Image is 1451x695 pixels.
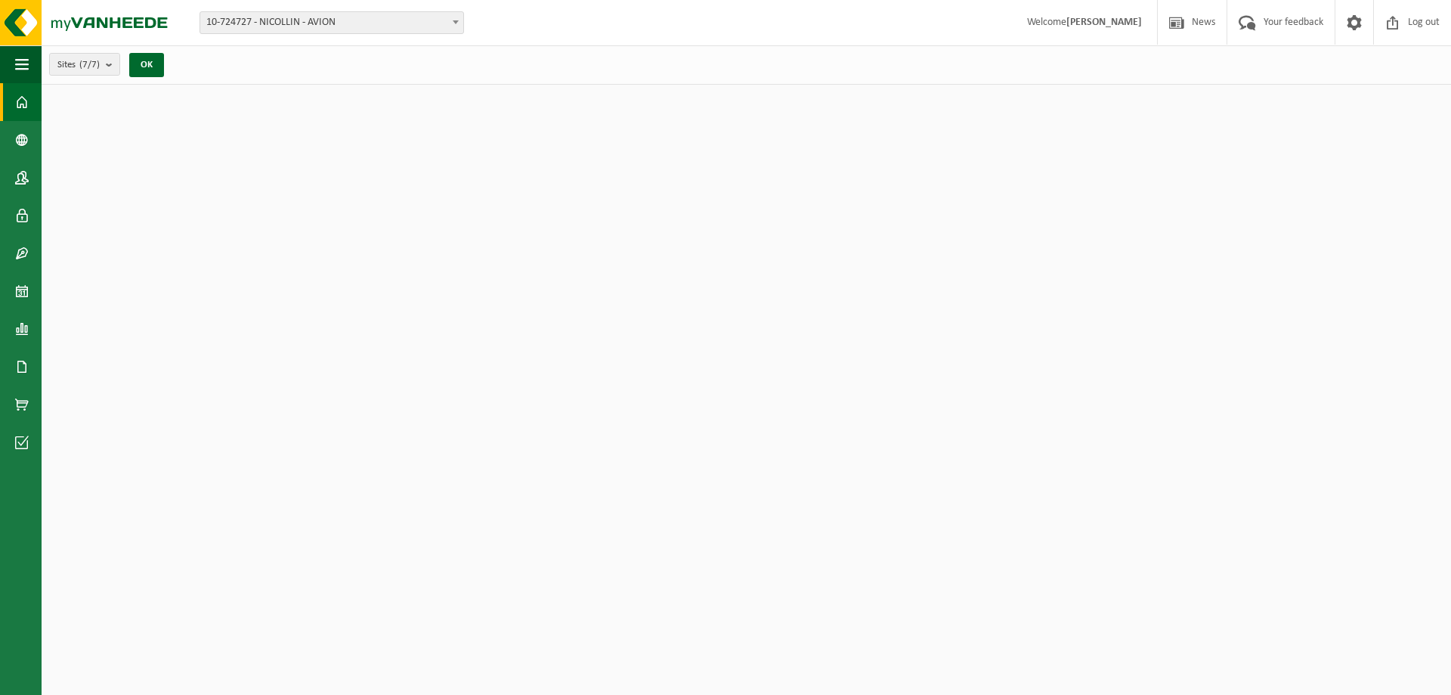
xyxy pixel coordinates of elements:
[1066,17,1142,28] strong: [PERSON_NAME]
[200,12,463,33] span: 10-724727 - NICOLLIN - AVION
[129,53,164,77] button: OK
[200,11,464,34] span: 10-724727 - NICOLLIN - AVION
[49,53,120,76] button: Sites(7/7)
[79,60,100,70] count: (7/7)
[57,54,100,76] span: Sites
